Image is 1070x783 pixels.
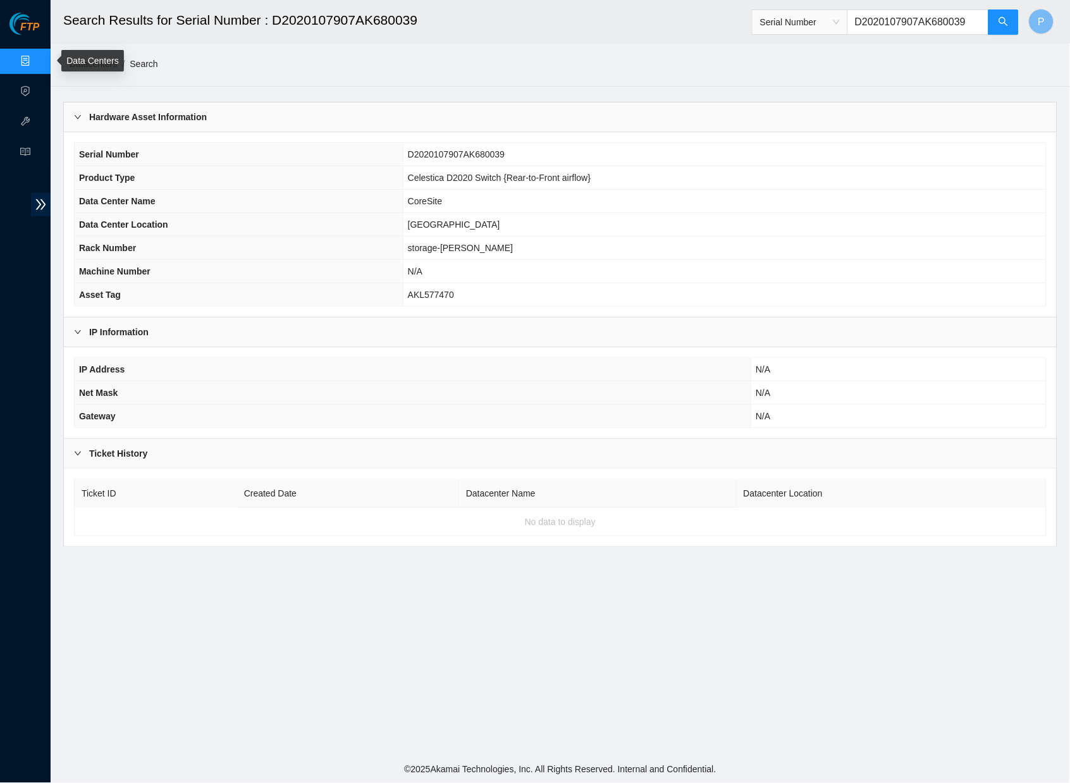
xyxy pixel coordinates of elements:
[408,290,454,300] span: AKL577470
[79,266,151,276] span: Machine Number
[79,388,118,398] span: Net Mask
[51,756,1070,783] footer: © 2025 Akamai Technologies, Inc. All Rights Reserved. Internal and Confidential.
[9,23,39,39] a: Akamai TechnologiesFTP
[756,364,770,374] span: N/A
[89,447,147,460] b: Ticket History
[74,328,82,336] span: right
[64,102,1057,132] div: Hardware Asset Information
[760,13,840,32] span: Serial Number
[20,22,39,34] span: FTP
[1038,14,1045,30] span: P
[64,439,1057,468] div: Ticket History
[79,219,168,230] span: Data Center Location
[31,193,51,216] span: double-right
[89,110,207,124] b: Hardware Asset Information
[66,56,118,66] a: Data Centers
[79,149,139,159] span: Serial Number
[74,113,82,121] span: right
[408,149,505,159] span: D2020107907AK680039
[756,411,770,421] span: N/A
[20,141,30,166] span: read
[64,318,1057,347] div: IP Information
[237,479,459,508] th: Created Date
[74,450,82,457] span: right
[988,9,1019,35] button: search
[79,196,156,206] span: Data Center Name
[847,9,989,35] input: Enter text here...
[79,411,116,421] span: Gateway
[75,479,237,508] th: Ticket ID
[79,290,121,300] span: Asset Tag
[9,13,64,35] img: Akamai Technologies
[75,508,1047,536] td: No data to display
[89,325,149,339] b: IP Information
[408,173,591,183] span: Celestica D2020 Switch {Rear-to-Front airflow}
[756,388,770,398] span: N/A
[408,196,442,206] span: CoreSite
[408,219,500,230] span: [GEOGRAPHIC_DATA]
[408,243,513,253] span: storage-[PERSON_NAME]
[999,16,1009,28] span: search
[737,479,1047,508] th: Datacenter Location
[79,364,125,374] span: IP Address
[459,479,737,508] th: Datacenter Name
[408,266,422,276] span: N/A
[1029,9,1054,34] button: P
[130,59,157,69] a: Search
[79,243,136,253] span: Rack Number
[79,173,135,183] span: Product Type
